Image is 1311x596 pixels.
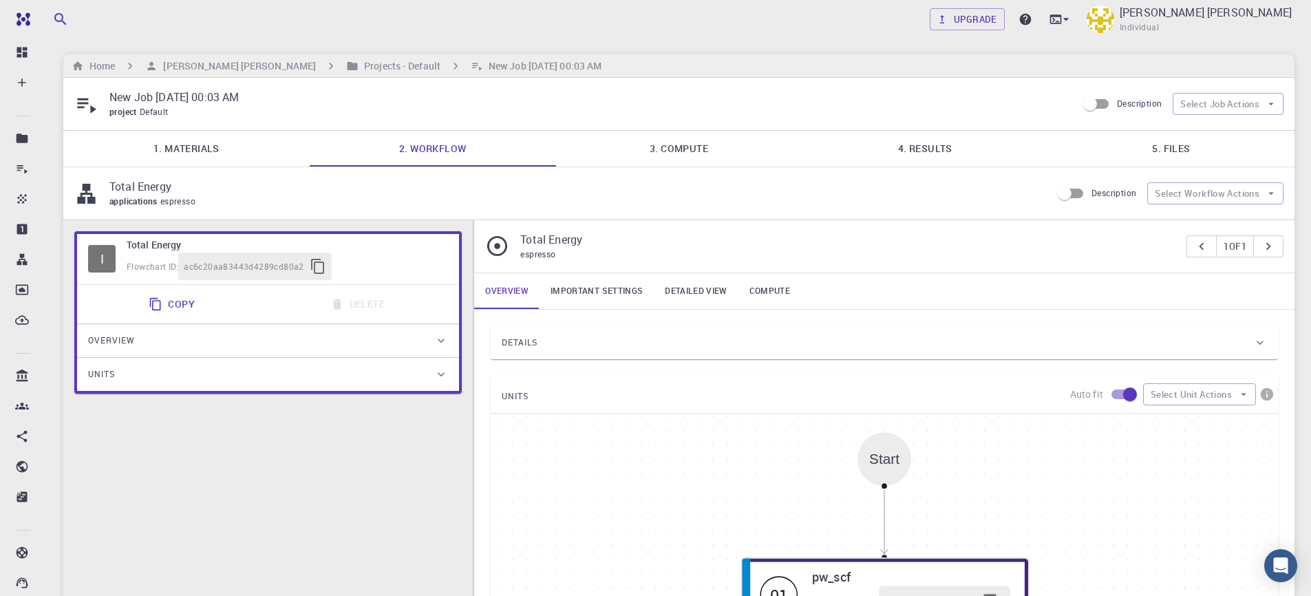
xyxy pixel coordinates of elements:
[63,131,310,167] a: 1. Materials
[1173,93,1283,115] button: Select Job Actions
[1216,235,1254,257] button: 1of1
[88,245,116,273] span: Idle
[1143,383,1256,405] button: Select Unit Actions
[1147,182,1283,204] button: Select Workflow Actions
[29,10,68,22] span: Hỗ trợ
[738,273,801,309] a: Compute
[310,131,556,167] a: 2. Workflow
[654,273,738,309] a: Detailed view
[869,451,899,467] div: Start
[184,260,304,274] span: ac6c20aa83443d4289cd80a2
[502,385,529,407] span: UNITS
[1087,6,1114,33] img: Nguyen Tran Gia Bao
[1070,387,1103,401] p: Auto fit
[1048,131,1294,167] a: 5. Files
[1120,4,1292,21] p: [PERSON_NAME] [PERSON_NAME]
[857,432,911,486] div: Start
[1120,21,1159,34] span: Individual
[502,332,537,354] span: Details
[520,231,1175,248] p: Total Energy
[160,195,201,206] span: espresso
[491,326,1278,359] div: Details
[802,131,1048,167] a: 4. Results
[109,89,1066,105] p: New Job [DATE] 00:03 AM
[540,273,654,309] a: Important settings
[77,358,459,391] div: Units
[109,106,140,117] span: project
[109,178,1041,195] p: Total Energy
[88,245,116,273] div: I
[77,324,459,357] div: Overview
[1256,383,1278,405] button: info
[84,58,115,74] h6: Home
[140,106,174,117] span: Default
[1186,235,1283,257] div: pager
[1117,98,1162,109] span: Description
[88,330,135,352] span: Overview
[11,12,30,26] img: logo
[556,131,802,167] a: 3. Compute
[69,58,604,74] nav: breadcrumb
[520,248,555,259] span: espresso
[474,273,540,309] a: Overview
[127,261,178,272] span: Flowchart ID:
[483,58,601,74] h6: New Job [DATE] 00:03 AM
[359,58,440,74] h6: Projects - Default
[88,363,115,385] span: Units
[109,195,160,206] span: applications
[140,290,206,318] button: Copy
[1264,549,1297,582] div: Open Intercom Messenger
[930,8,1005,30] a: Upgrade
[127,237,448,253] h6: Total Energy
[158,58,316,74] h6: [PERSON_NAME] [PERSON_NAME]
[1091,187,1136,198] span: Description
[812,567,1010,587] h6: pw_scf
